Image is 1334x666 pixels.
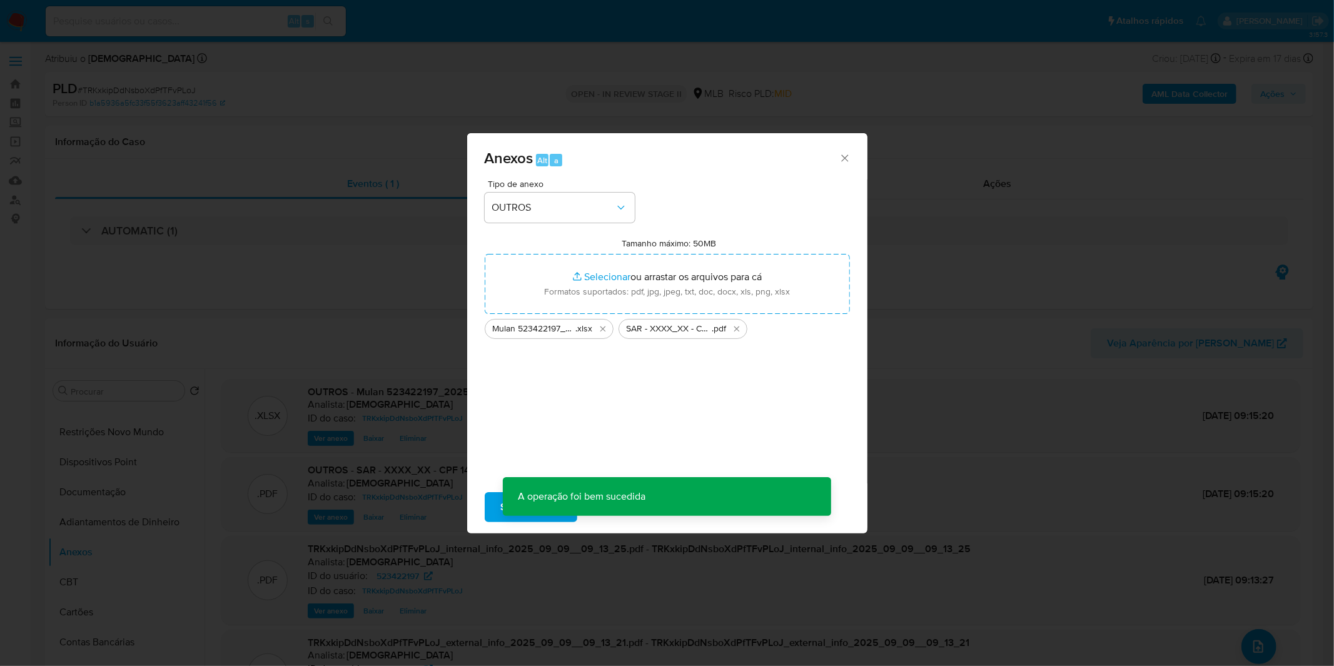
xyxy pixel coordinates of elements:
span: a [554,154,558,166]
span: .xlsx [576,323,593,335]
span: Alt [537,154,547,166]
button: Fechar [839,152,850,163]
span: Tipo de anexo [488,179,638,188]
span: SAR - XXXX_XX - CPF 14289736645 - [PERSON_NAME] [627,323,712,335]
button: Excluir SAR - XXXX_XX - CPF 14289736645 - GUSTAVO BORGES DA SILVA.pdf [729,321,744,336]
p: A operação foi bem sucedida [503,477,660,516]
span: Anexos [485,147,533,169]
span: OUTROS [492,201,615,214]
button: Excluir Mulan 523422197_2025_09_08_12_37_05.xlsx [595,321,610,336]
ul: Arquivos selecionados [485,314,850,339]
span: Mulan 523422197_2025_09_08_12_37_05 [493,323,576,335]
label: Tamanho máximo: 50MB [622,238,716,249]
span: Subir arquivo [501,493,561,521]
span: .pdf [712,323,727,335]
button: Subir arquivo [485,492,577,522]
button: OUTROS [485,193,635,223]
span: Cancelar [599,493,639,521]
